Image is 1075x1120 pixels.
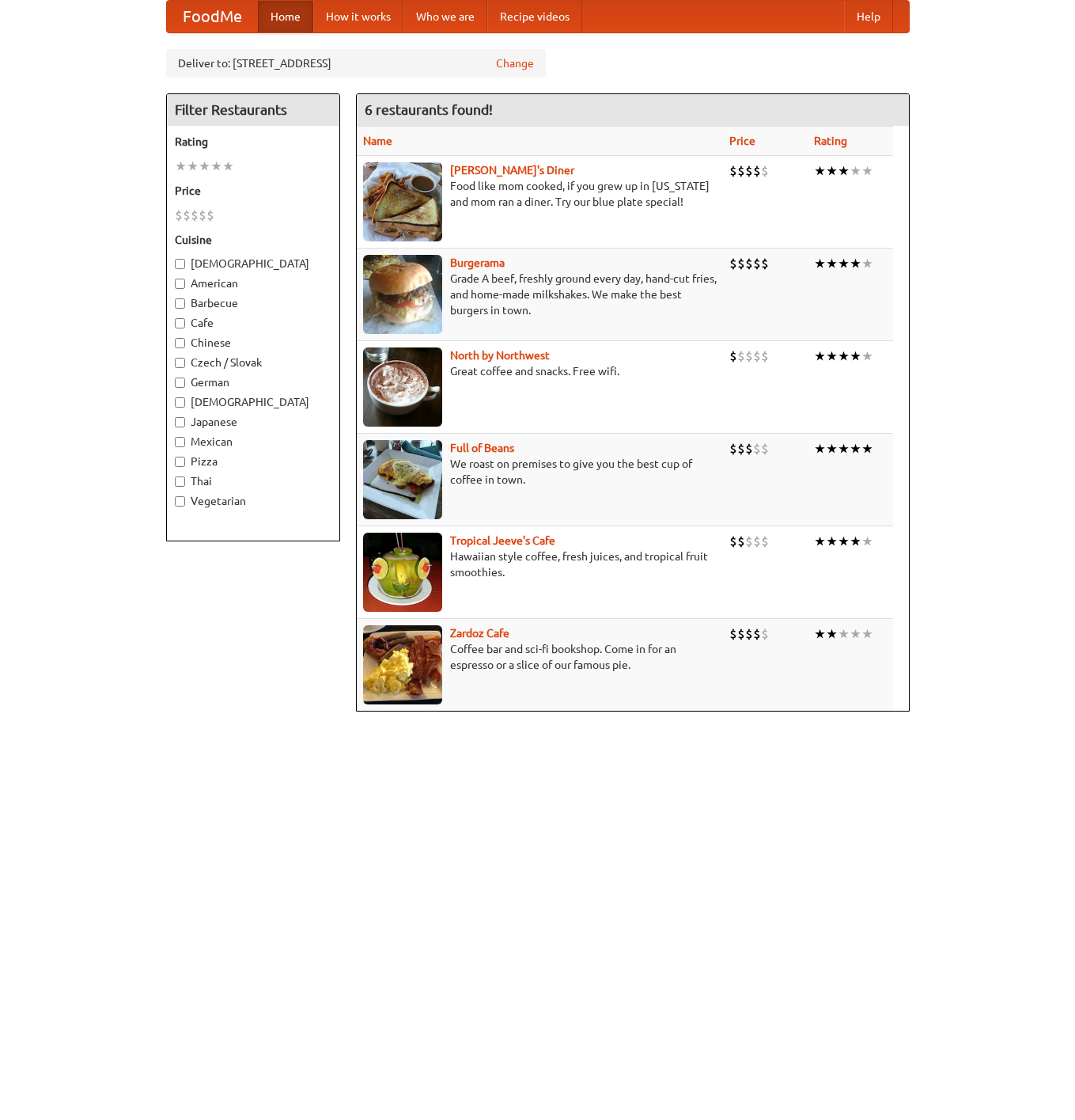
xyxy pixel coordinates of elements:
[363,255,442,334] img: burgerama.jpg
[363,440,442,519] img: beans.jpg
[737,533,745,550] li: $
[175,318,185,328] input: Cafe
[745,347,753,365] li: $
[175,457,185,467] input: Pizza
[175,493,331,509] label: Vegetarian
[175,232,331,248] h5: Cuisine
[450,164,574,177] b: [PERSON_NAME]'s Diner
[753,625,761,643] li: $
[745,440,753,457] li: $
[826,162,838,180] li: ★
[363,162,442,241] img: sallys.jpg
[450,627,509,640] a: Zardoz Cafe
[737,162,745,180] li: $
[403,1,487,32] a: Who we are
[729,440,737,457] li: $
[191,207,199,224] li: $
[175,279,185,289] input: American
[850,625,861,643] li: ★
[175,335,331,351] label: Chinese
[745,255,753,272] li: $
[826,440,838,457] li: ★
[175,256,331,271] label: [DEMOGRAPHIC_DATA]
[313,1,403,32] a: How it works
[175,434,331,450] label: Mexican
[175,496,185,507] input: Vegetarian
[729,347,737,365] li: $
[814,255,826,272] li: ★
[729,135,755,147] a: Price
[814,347,826,365] li: ★
[183,207,191,224] li: $
[838,440,850,457] li: ★
[761,347,769,365] li: $
[365,102,493,117] ng-pluralize: 6 restaurants found!
[363,641,717,673] p: Coffee bar and sci-fi bookshop. Come in for an espresso or a slice of our famous pie.
[175,134,331,150] h5: Rating
[761,255,769,272] li: $
[737,255,745,272] li: $
[175,476,185,487] input: Thai
[363,456,717,488] p: We roast on premises to give you the best cup of coffee in town.
[175,397,185,408] input: [DEMOGRAPHIC_DATA]
[861,625,873,643] li: ★
[737,347,745,365] li: $
[838,533,850,550] li: ★
[737,440,745,457] li: $
[761,162,769,180] li: $
[814,440,826,457] li: ★
[199,158,210,175] li: ★
[363,363,717,379] p: Great coffee and snacks. Free wifi.
[838,625,850,643] li: ★
[175,358,185,368] input: Czech / Slovak
[826,347,838,365] li: ★
[175,417,185,427] input: Japanese
[814,625,826,643] li: ★
[814,162,826,180] li: ★
[450,534,555,547] a: Tropical Jeeve's Cafe
[175,394,331,410] label: [DEMOGRAPHIC_DATA]
[861,162,873,180] li: ★
[850,255,861,272] li: ★
[838,255,850,272] li: ★
[861,440,873,457] li: ★
[761,440,769,457] li: $
[175,207,183,224] li: $
[175,259,185,269] input: [DEMOGRAPHIC_DATA]
[363,271,717,318] p: Grade A beef, freshly ground every day, hand-cut fries, and home-made milkshakes. We make the bes...
[745,162,753,180] li: $
[753,347,761,365] li: $
[175,473,331,489] label: Thai
[826,625,838,643] li: ★
[761,533,769,550] li: $
[861,533,873,550] li: ★
[450,256,505,269] b: Burgerama
[175,275,331,291] label: American
[450,349,550,362] a: North by Northwest
[826,255,838,272] li: ★
[850,347,861,365] li: ★
[175,374,331,390] label: German
[729,625,737,643] li: $
[175,414,331,430] label: Japanese
[729,162,737,180] li: $
[745,533,753,550] li: $
[838,347,850,365] li: ★
[737,625,745,643] li: $
[175,295,331,311] label: Barbecue
[861,347,873,365] li: ★
[496,55,534,71] a: Change
[814,135,847,147] a: Rating
[206,207,214,224] li: $
[175,183,331,199] h5: Price
[850,533,861,550] li: ★
[753,162,761,180] li: $
[222,158,234,175] li: ★
[844,1,893,32] a: Help
[826,533,838,550] li: ★
[175,437,185,447] input: Mexican
[175,378,185,388] input: German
